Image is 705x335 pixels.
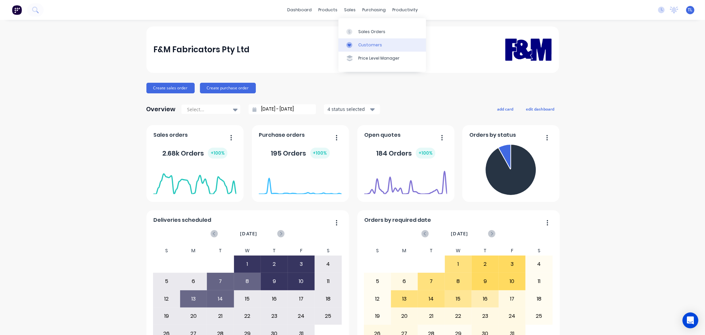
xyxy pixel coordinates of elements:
button: edit dashboard [522,105,559,113]
img: Factory [12,5,22,15]
div: 18 [315,291,341,307]
div: Price Level Manager [358,55,400,61]
span: Sales orders [153,131,188,139]
div: 17 [499,291,526,307]
span: Orders by required date [364,216,431,224]
div: products [315,5,341,15]
div: S [153,246,180,256]
img: F&M Fabricators Pty Ltd [505,29,552,70]
div: 184 Orders [376,148,435,159]
div: purchasing [359,5,389,15]
div: 19 [364,308,391,324]
div: 1 [445,256,472,272]
div: 24 [499,308,526,324]
span: [DATE] [240,230,257,237]
div: 22 [234,308,261,324]
div: 22 [445,308,472,324]
div: 14 [207,291,234,307]
div: F&M Fabricators Pty Ltd [153,43,250,56]
div: 21 [207,308,234,324]
span: Orders by status [469,131,516,139]
div: Overview [146,103,176,116]
div: S [526,246,553,256]
div: T [207,246,234,256]
div: F [499,246,526,256]
div: F [288,246,315,256]
div: productivity [389,5,421,15]
div: W [445,246,472,256]
div: + 100 % [208,148,227,159]
div: 8 [234,273,261,290]
div: 20 [391,308,418,324]
div: 13 [180,291,207,307]
div: 23 [472,308,498,324]
div: 7 [418,273,445,290]
div: M [180,246,207,256]
div: 24 [288,308,315,324]
div: 6 [180,273,207,290]
div: T [418,246,445,256]
div: 25 [315,308,341,324]
span: TL [688,7,693,13]
div: 19 [153,308,180,324]
div: Open Intercom Messenger [683,312,698,328]
div: 16 [472,291,498,307]
div: 15 [234,291,261,307]
div: 21 [418,308,445,324]
div: 3 [288,256,315,272]
div: sales [341,5,359,15]
div: 15 [445,291,472,307]
div: Customers [358,42,382,48]
div: 7 [207,273,234,290]
button: 4 status selected [324,104,380,114]
div: 16 [261,291,288,307]
span: Purchase orders [259,131,305,139]
div: 4 [315,256,341,272]
div: 10 [499,273,526,290]
a: Sales Orders [338,25,426,38]
a: Price Level Manager [338,52,426,65]
div: T [472,246,499,256]
div: 25 [526,308,552,324]
button: Create purchase order [200,83,256,93]
button: Create sales order [146,83,195,93]
div: 5 [364,273,391,290]
span: [DATE] [451,230,468,237]
div: 11 [315,273,341,290]
div: 4 status selected [328,106,369,113]
div: + 100 % [416,148,435,159]
div: T [261,246,288,256]
div: 3 [499,256,526,272]
div: 2 [261,256,288,272]
div: W [234,246,261,256]
div: 8 [445,273,472,290]
div: 20 [180,308,207,324]
div: 9 [261,273,288,290]
div: S [315,246,342,256]
div: 18 [526,291,552,307]
div: + 100 % [310,148,330,159]
div: 17 [288,291,315,307]
div: 12 [153,291,180,307]
div: 2.68k Orders [162,148,227,159]
div: Sales Orders [358,29,385,35]
div: 195 Orders [271,148,330,159]
div: 4 [526,256,552,272]
div: 13 [391,291,418,307]
div: 1 [234,256,261,272]
a: dashboard [284,5,315,15]
div: S [364,246,391,256]
div: 11 [526,273,552,290]
a: Customers [338,38,426,52]
div: 10 [288,273,315,290]
div: M [391,246,418,256]
button: add card [493,105,518,113]
div: 14 [418,291,445,307]
div: 12 [364,291,391,307]
span: Open quotes [364,131,401,139]
div: 5 [153,273,180,290]
div: 23 [261,308,288,324]
div: 9 [472,273,498,290]
div: 2 [472,256,498,272]
div: 6 [391,273,418,290]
